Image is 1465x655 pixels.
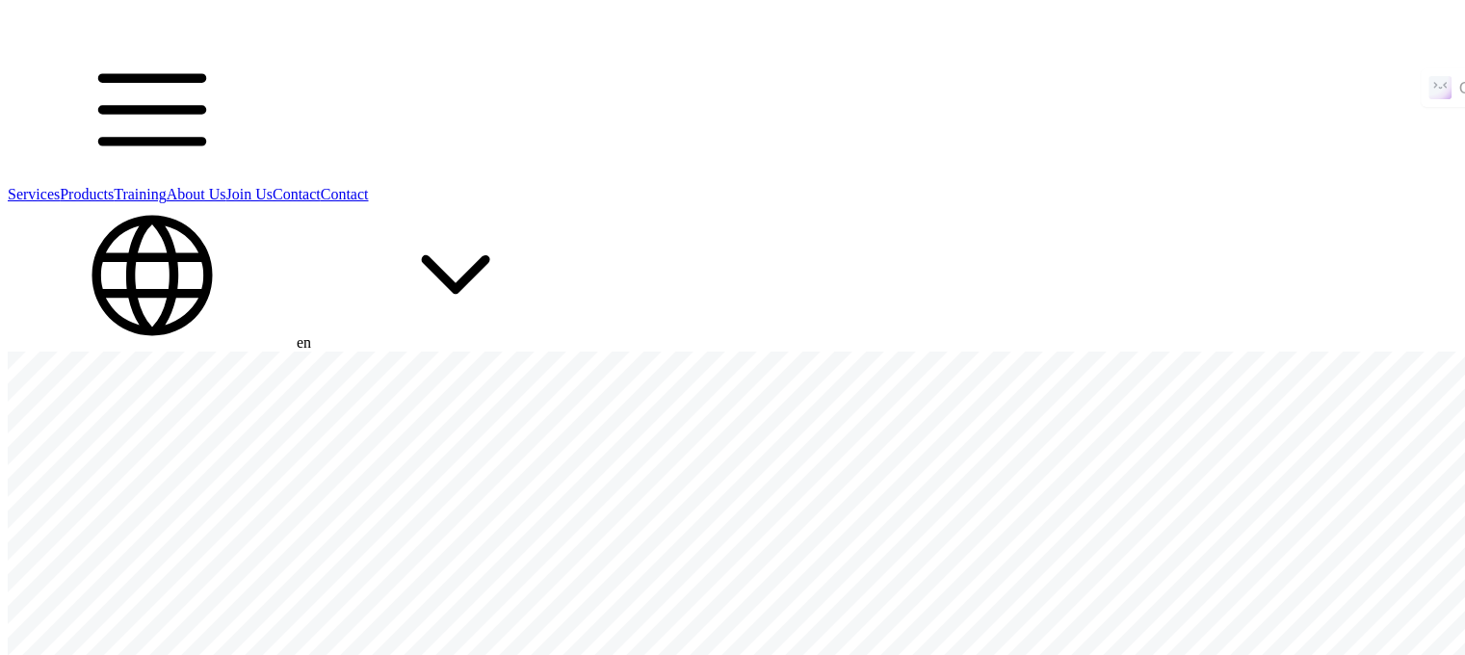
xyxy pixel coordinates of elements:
[226,186,273,202] a: Join Us
[273,186,321,202] a: Contact
[8,203,1457,352] div: en
[297,334,311,351] span: en
[167,186,226,202] a: About Us
[8,20,171,37] a: HelloData
[60,186,114,202] a: Products
[114,186,167,202] a: Training
[321,186,369,202] a: Contact
[8,186,60,202] a: Services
